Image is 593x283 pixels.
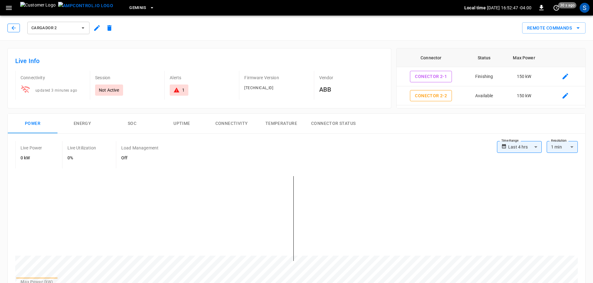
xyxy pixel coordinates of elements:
[466,67,503,86] td: Finishing
[21,75,85,81] p: Connectivity
[464,5,486,11] p: Local time
[487,5,531,11] p: [DATE] 16:52:47 -04:00
[522,22,586,34] button: Remote Commands
[99,87,119,93] p: Not Active
[207,114,256,134] button: Connectivity
[31,25,77,32] span: Cargador 2
[170,75,234,81] p: Alerts
[95,75,159,81] p: Session
[57,114,107,134] button: Energy
[121,145,159,151] p: Load Management
[410,90,452,102] button: Conector 2-2
[21,155,42,162] h6: 0 kW
[558,2,577,8] span: 30 s ago
[466,105,503,125] td: Faulted
[319,84,384,94] h6: ABB
[410,71,452,82] button: Conector 2-1
[121,155,159,162] h6: Off
[256,114,306,134] button: Temperature
[503,105,545,125] td: 150 kW
[182,87,185,93] div: 1
[129,4,146,11] span: Geminis
[551,138,567,143] label: Resolution
[580,3,590,13] div: profile-icon
[522,22,586,34] div: remote commands options
[35,88,77,93] span: updated 3 minutes ago
[508,141,542,153] div: Last 4 hrs
[503,67,545,86] td: 150 kW
[244,86,273,90] span: [TECHNICAL_ID]
[547,141,578,153] div: 1 min
[503,48,545,67] th: Max Power
[501,138,519,143] label: Time Range
[20,2,56,14] img: Customer Logo
[306,114,361,134] button: Connector Status
[107,114,157,134] button: SOC
[127,2,157,14] button: Geminis
[58,2,113,10] img: ampcontrol.io logo
[21,145,42,151] p: Live Power
[551,3,561,13] button: set refresh interval
[466,48,503,67] th: Status
[157,114,207,134] button: Uptime
[27,22,90,34] button: Cargador 2
[466,86,503,106] td: Available
[67,145,96,151] p: Live Utilization
[67,155,96,162] h6: 0%
[8,114,57,134] button: Power
[15,56,384,66] h6: Live Info
[244,75,309,81] p: Firmware Version
[397,48,585,144] table: connector table
[319,75,384,81] p: Vendor
[503,86,545,106] td: 150 kW
[397,48,466,67] th: Connector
